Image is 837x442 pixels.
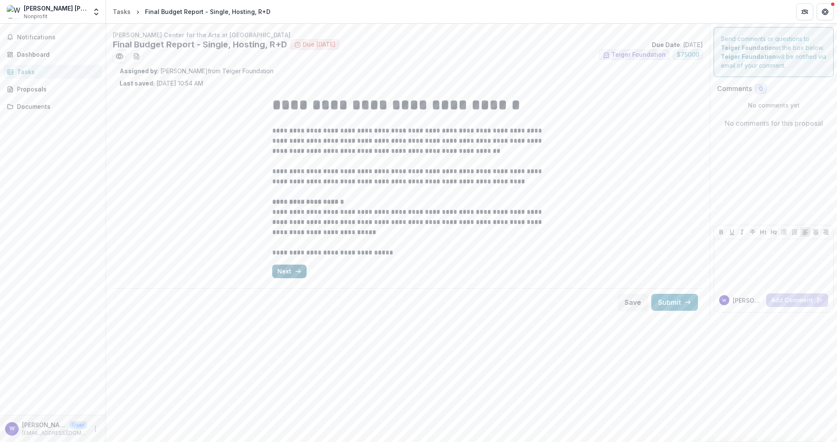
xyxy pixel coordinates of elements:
[17,85,95,94] div: Proposals
[90,3,102,20] button: Open entity switcher
[651,294,698,311] button: Submit
[70,421,87,429] p: User
[17,102,95,111] div: Documents
[721,53,776,60] strong: Teiger Foundation
[722,298,726,303] div: Whitney
[821,227,831,237] button: Align Right
[113,50,126,63] button: Preview aa15ffa4-dc8d-4a31-88eb-6920a9135c7f.pdf
[611,51,666,58] span: Teiger Foundation
[109,6,274,18] nav: breadcrumb
[3,82,102,96] a: Proposals
[618,294,648,311] button: Save
[759,86,763,93] span: 0
[716,227,726,237] button: Bold
[817,3,834,20] button: Get Help
[9,426,15,431] div: Whitney
[652,41,680,48] strong: Due Date
[17,34,99,41] span: Notifications
[24,13,47,20] span: Nonprofit
[790,227,800,237] button: Ordered List
[22,429,87,437] p: [EMAIL_ADDRESS][DOMAIN_NAME]
[811,227,821,237] button: Align Center
[109,6,134,18] a: Tasks
[727,227,737,237] button: Underline
[120,80,155,87] strong: Last saved:
[721,44,776,51] strong: Teiger Foundation
[7,5,20,19] img: William Marsh Rice University
[113,30,703,39] p: [PERSON_NAME] Center for the Arts at [GEOGRAPHIC_DATA]
[3,47,102,61] a: Dashboard
[796,3,813,20] button: Partners
[113,7,131,16] div: Tasks
[22,420,66,429] p: [PERSON_NAME]
[120,66,696,75] p: : [PERSON_NAME] from Teiger Foundation
[717,85,752,93] h2: Comments
[145,7,271,16] div: Final Budget Report - Single, Hosting, R+D
[725,118,823,128] p: No comments for this proposal
[130,50,143,63] button: download-word-button
[113,39,287,50] h2: Final Budget Report - Single, Hosting, R+D
[3,30,102,44] button: Notifications
[120,67,157,75] strong: Assigned by
[3,99,102,113] a: Documents
[769,227,779,237] button: Heading 2
[652,40,703,49] p: : [DATE]
[17,67,95,76] div: Tasks
[677,51,699,58] span: $ 75000
[800,227,810,237] button: Align Left
[779,227,789,237] button: Bullet List
[24,4,87,13] div: [PERSON_NAME] [PERSON_NAME][GEOGRAPHIC_DATA]
[272,265,307,278] button: Next
[748,227,758,237] button: Strike
[733,296,763,305] p: [PERSON_NAME]
[17,50,95,59] div: Dashboard
[714,27,834,77] div: Send comments or questions to in the box below. will be notified via email of your comment.
[120,79,203,88] p: [DATE] 10:54 AM
[90,424,100,434] button: More
[303,41,335,48] span: Due [DATE]
[3,65,102,79] a: Tasks
[717,101,830,110] p: No comments yet
[766,293,828,307] button: Add Comment
[758,227,768,237] button: Heading 1
[737,227,747,237] button: Italicize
